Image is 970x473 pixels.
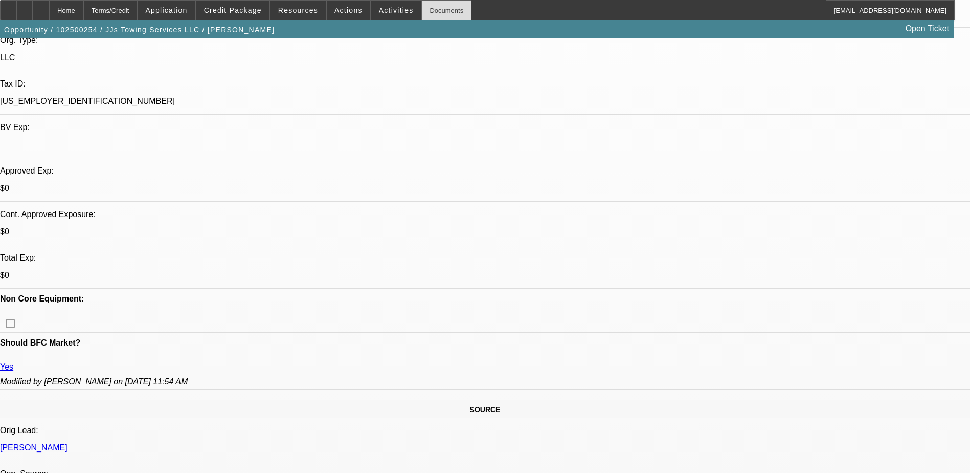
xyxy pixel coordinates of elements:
span: Opportunity / 102500254 / JJs Towing Services LLC / [PERSON_NAME] [4,26,275,34]
button: Credit Package [196,1,269,20]
span: Application [145,6,187,14]
span: Actions [334,6,363,14]
span: Activities [379,6,414,14]
button: Actions [327,1,370,20]
button: Activities [371,1,421,20]
button: Resources [270,1,326,20]
span: SOURCE [470,405,501,414]
span: Resources [278,6,318,14]
span: Credit Package [204,6,262,14]
button: Application [138,1,195,20]
a: Open Ticket [901,20,953,37]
